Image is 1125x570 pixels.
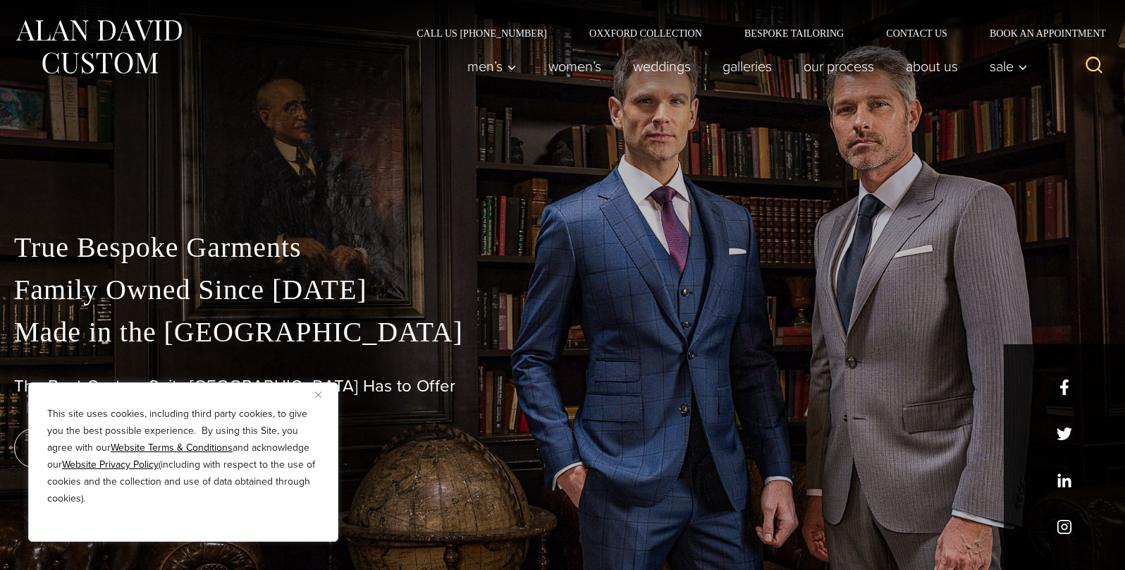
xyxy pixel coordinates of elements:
[865,28,969,38] a: Contact Us
[395,28,1111,38] nav: Secondary Navigation
[315,386,332,403] button: Close
[617,52,707,80] a: weddings
[47,406,319,507] p: This site uses cookies, including third party cookies, to give you the best possible experience. ...
[14,376,1111,396] h1: The Best Custom Suits [GEOGRAPHIC_DATA] Has to Offer
[14,226,1111,353] p: True Bespoke Garments Family Owned Since [DATE] Made in the [GEOGRAPHIC_DATA]
[990,59,1028,73] span: Sale
[315,392,321,398] img: Close
[890,52,974,80] a: About Us
[452,52,1035,80] nav: Primary Navigation
[1077,49,1111,83] button: View Search Form
[62,457,159,472] a: Website Privacy Policy
[467,59,517,73] span: Men’s
[111,440,233,455] a: Website Terms & Conditions
[723,28,865,38] a: Bespoke Tailoring
[395,28,568,38] a: Call Us [PHONE_NUMBER]
[533,52,617,80] a: Women’s
[568,28,723,38] a: Oxxford Collection
[14,16,183,78] img: Alan David Custom
[14,428,211,468] a: book an appointment
[969,28,1111,38] a: Book an Appointment
[707,52,788,80] a: Galleries
[788,52,890,80] a: Our Process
